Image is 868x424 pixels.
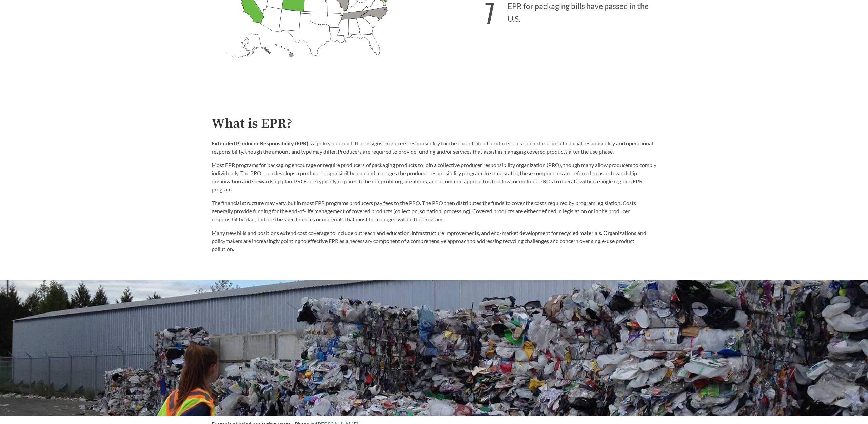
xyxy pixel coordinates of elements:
[212,229,656,253] p: Many new bills and positions extend cost coverage to include outreach and education, infrastructu...
[212,116,656,132] h2: What is EPR?
[212,139,656,156] p: is a policy approach that assigns producers responsibility for the end-of-life of products. This ...
[212,199,656,223] p: The financial structure may vary, but in most EPR programs producers pay fees to the PRO. The PRO...
[212,161,656,194] p: Most EPR programs for packaging encourage or require producers of packaging products to join a co...
[212,140,308,146] strong: Extended Producer Responsibility (EPR)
